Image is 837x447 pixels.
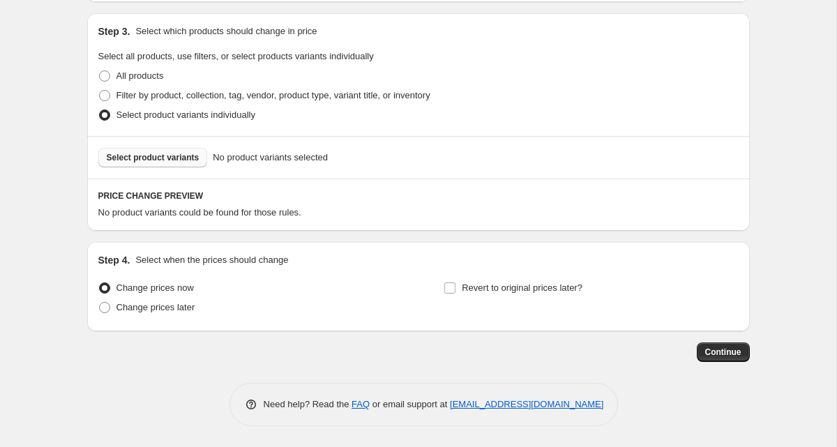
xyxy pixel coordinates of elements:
[98,253,130,267] h2: Step 4.
[116,70,164,81] span: All products
[98,190,739,202] h6: PRICE CHANGE PREVIEW
[135,253,288,267] p: Select when the prices should change
[98,51,374,61] span: Select all products, use filters, or select products variants individually
[352,399,370,409] a: FAQ
[107,152,199,163] span: Select product variants
[135,24,317,38] p: Select which products should change in price
[116,90,430,100] span: Filter by product, collection, tag, vendor, product type, variant title, or inventory
[116,302,195,312] span: Change prices later
[705,347,741,358] span: Continue
[264,399,352,409] span: Need help? Read the
[116,109,255,120] span: Select product variants individually
[697,342,750,362] button: Continue
[98,207,301,218] span: No product variants could be found for those rules.
[116,282,194,293] span: Change prices now
[213,151,328,165] span: No product variants selected
[98,148,208,167] button: Select product variants
[450,399,603,409] a: [EMAIL_ADDRESS][DOMAIN_NAME]
[462,282,582,293] span: Revert to original prices later?
[370,399,450,409] span: or email support at
[98,24,130,38] h2: Step 3.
